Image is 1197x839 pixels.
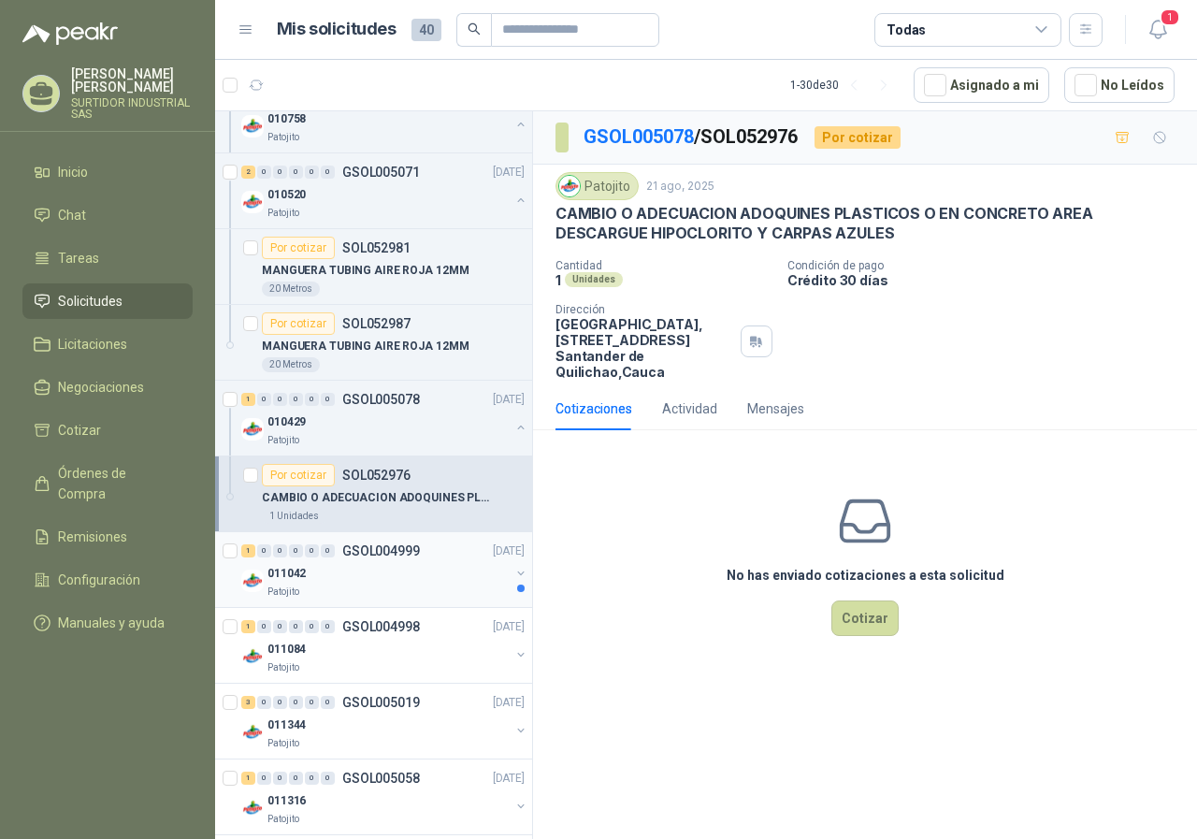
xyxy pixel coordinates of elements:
p: 010758 [267,110,306,128]
p: Dirección [555,303,733,316]
span: Solicitudes [58,291,123,311]
div: 20 Metros [262,357,320,372]
p: CAMBIO O ADECUACION ADOQUINES PLASTICOS O EN CONCRETO AREA DESCARGUE HIPOCLORITO Y CARPAS AZULES [262,489,495,507]
h1: Mis solicitudes [277,16,397,43]
div: 1 [241,772,255,785]
div: 0 [321,393,335,406]
a: Remisiones [22,519,193,555]
span: search [468,22,481,36]
p: CAMBIO O ADECUACION ADOQUINES PLASTICOS O EN CONCRETO AREA DESCARGUE HIPOCLORITO Y CARPAS AZULES [555,204,1175,244]
div: 0 [257,544,271,557]
span: Licitaciones [58,334,127,354]
p: Patojito [267,130,299,145]
a: 1 0 0 0 0 0 GSOL005078[DATE] Company Logo010429Patojito [241,388,528,448]
img: Company Logo [241,645,264,668]
div: 0 [273,620,287,633]
div: 20 Metros [262,282,320,297]
p: 1 [555,272,561,288]
a: Inicio [22,154,193,190]
div: 0 [257,696,271,709]
p: GSOL005071 [342,166,420,179]
a: 1 0 0 0 0 0 GSOL004999[DATE] Company Logo011042Patojito [241,540,528,600]
div: 0 [289,166,303,179]
div: Todas [887,20,926,40]
span: Cotizar [58,420,101,441]
a: GSOL005078 [584,125,694,148]
a: Órdenes de Compra [22,456,193,512]
a: Manuales y ayuda [22,605,193,641]
div: 0 [289,772,303,785]
span: Manuales y ayuda [58,613,165,633]
a: Solicitudes [22,283,193,319]
a: Por cotizarSOL052976CAMBIO O ADECUACION ADOQUINES PLASTICOS O EN CONCRETO AREA DESCARGUE HIPOCLOR... [215,456,532,532]
div: 0 [321,696,335,709]
h3: No has enviado cotizaciones a esta solicitud [727,565,1004,586]
p: Patojito [267,206,299,221]
p: 011344 [267,716,306,734]
p: 011042 [267,565,306,583]
p: Patojito [267,433,299,448]
div: 0 [305,772,319,785]
button: No Leídos [1064,67,1175,103]
p: MANGUERA TUBING AIRE ROJA 12MM [262,338,469,355]
div: 0 [305,696,319,709]
p: 010520 [267,186,306,204]
img: Company Logo [241,797,264,819]
span: Tareas [58,248,99,268]
div: 0 [273,393,287,406]
a: Cotizar [22,412,193,448]
div: Actividad [662,398,717,419]
div: 0 [305,620,319,633]
p: GSOL005058 [342,772,420,785]
button: Cotizar [831,600,899,636]
div: 0 [321,620,335,633]
div: 0 [305,544,319,557]
p: [PERSON_NAME] [PERSON_NAME] [71,67,193,94]
p: [DATE] [493,164,525,181]
div: 0 [257,772,271,785]
img: Company Logo [241,570,264,592]
div: 0 [257,620,271,633]
a: Licitaciones [22,326,193,362]
span: Configuración [58,570,140,590]
img: Logo peakr [22,22,118,45]
div: 1 - 30 de 30 [790,70,899,100]
a: 3 0 0 0 0 0 GSOL005019[DATE] Company Logo011344Patojito [241,691,528,751]
img: Company Logo [241,115,264,137]
p: Condición de pago [787,259,1190,272]
a: Por cotizarSOL052981MANGUERA TUBING AIRE ROJA 12MM20 Metros [215,229,532,305]
p: Patojito [267,660,299,675]
div: 3 [241,696,255,709]
a: 2 0 0 0 0 0 GSOL005071[DATE] Company Logo010520Patojito [241,161,528,221]
button: Asignado a mi [914,67,1049,103]
div: 2 [241,166,255,179]
span: Órdenes de Compra [58,463,175,504]
div: Por cotizar [262,464,335,486]
a: 1 0 0 0 0 0 GSOL004998[DATE] Company Logo011084Patojito [241,615,528,675]
div: Cotizaciones [555,398,632,419]
p: [DATE] [493,770,525,788]
a: Configuración [22,562,193,598]
a: Negociaciones [22,369,193,405]
span: Negociaciones [58,377,144,398]
div: 0 [273,772,287,785]
div: Unidades [565,272,623,287]
img: Company Logo [241,721,264,744]
img: Company Logo [241,418,264,441]
a: 1 0 0 0 0 0 GSOL005075[DATE] Company Logo010758Patojito [241,85,528,145]
button: 1 [1141,13,1175,47]
p: Patojito [267,812,299,827]
div: 1 [241,620,255,633]
div: 0 [305,393,319,406]
div: 0 [289,544,303,557]
p: SOL052981 [342,241,411,254]
p: Patojito [267,736,299,751]
div: Por cotizar [262,237,335,259]
span: Inicio [58,162,88,182]
p: 011084 [267,641,306,658]
p: [GEOGRAPHIC_DATA], [STREET_ADDRESS] Santander de Quilichao , Cauca [555,316,733,380]
p: GSOL005078 [342,393,420,406]
div: 1 Unidades [262,509,326,524]
div: Por cotizar [262,312,335,335]
div: Por cotizar [815,126,901,149]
